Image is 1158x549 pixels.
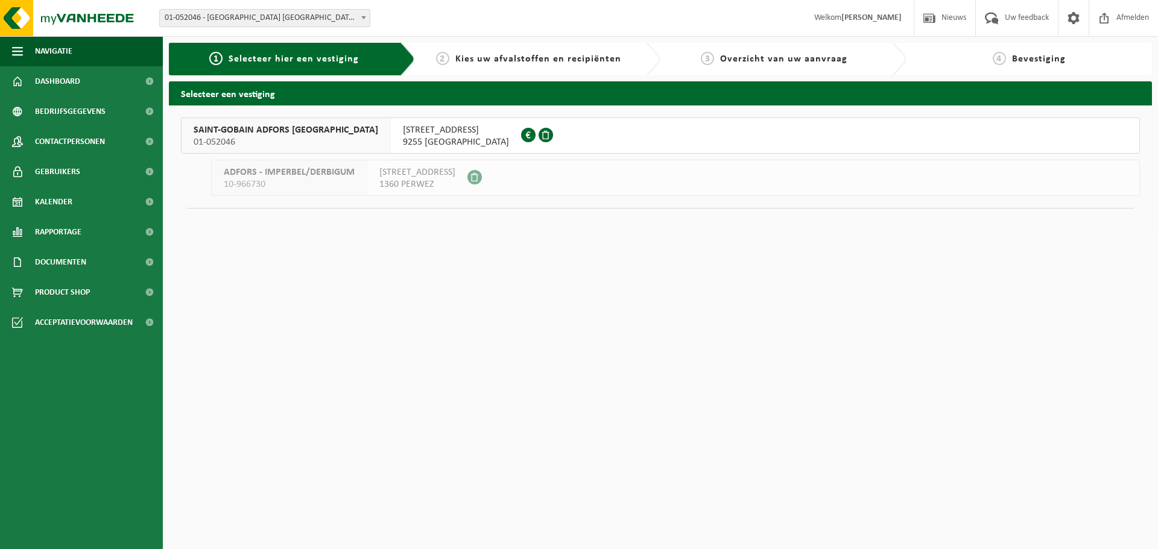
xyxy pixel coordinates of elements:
[379,178,455,190] span: 1360 PERWEZ
[181,118,1140,154] button: SAINT-GOBAIN ADFORS [GEOGRAPHIC_DATA] 01-052046 [STREET_ADDRESS]9255 [GEOGRAPHIC_DATA]
[35,36,72,66] span: Navigatie
[224,166,355,178] span: ADFORS - IMPERBEL/DERBIGUM
[194,124,378,136] span: SAINT-GOBAIN ADFORS [GEOGRAPHIC_DATA]
[379,166,455,178] span: [STREET_ADDRESS]
[159,9,370,27] span: 01-052046 - SAINT-GOBAIN ADFORS BELGIUM - BUGGENHOUT
[169,81,1152,105] h2: Selecteer een vestiging
[841,13,902,22] strong: [PERSON_NAME]
[224,178,355,190] span: 10-966730
[35,217,81,247] span: Rapportage
[403,136,509,148] span: 9255 [GEOGRAPHIC_DATA]
[160,10,370,27] span: 01-052046 - SAINT-GOBAIN ADFORS BELGIUM - BUGGENHOUT
[194,136,378,148] span: 01-052046
[35,127,105,157] span: Contactpersonen
[35,247,86,277] span: Documenten
[35,187,72,217] span: Kalender
[229,54,359,64] span: Selecteer hier een vestiging
[35,277,90,307] span: Product Shop
[35,307,133,337] span: Acceptatievoorwaarden
[209,52,223,65] span: 1
[403,124,509,136] span: [STREET_ADDRESS]
[6,522,201,549] iframe: chat widget
[701,52,714,65] span: 3
[35,157,80,187] span: Gebruikers
[35,96,106,127] span: Bedrijfsgegevens
[35,66,80,96] span: Dashboard
[455,54,621,64] span: Kies uw afvalstoffen en recipiënten
[720,54,847,64] span: Overzicht van uw aanvraag
[436,52,449,65] span: 2
[993,52,1006,65] span: 4
[1012,54,1066,64] span: Bevestiging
